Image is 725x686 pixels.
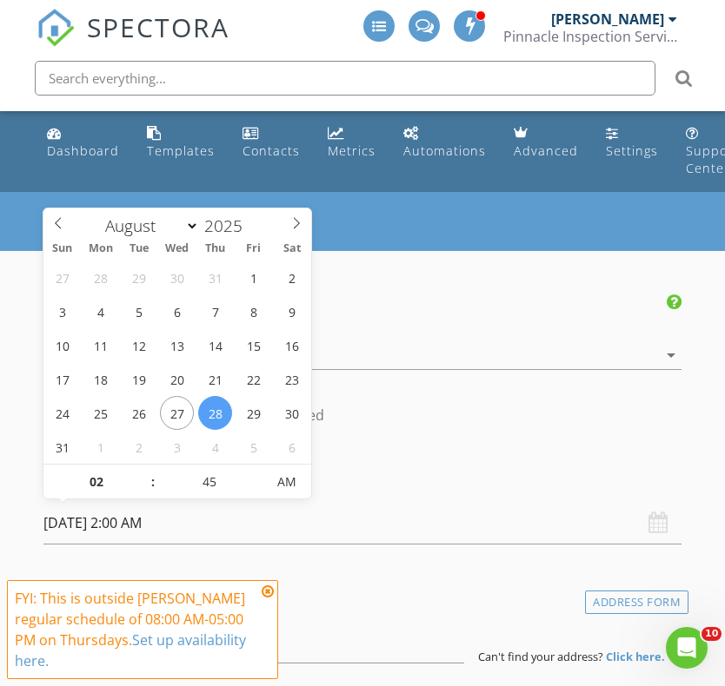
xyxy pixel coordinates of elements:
a: Advanced [507,118,585,168]
h4: INSPECTOR(S) [43,293,682,315]
span: August 31, 2025 [45,430,79,464]
a: Templates [140,118,222,168]
a: SPECTORA [37,23,229,60]
span: August 19, 2025 [122,362,156,396]
div: Settings [606,142,658,159]
div: FYI: This is outside [PERSON_NAME] regular schedule of 08:00 AM-05:00 PM on Thursdays. [15,588,256,671]
span: Mon [82,243,120,254]
span: August 15, 2025 [236,328,270,362]
span: Fri [235,243,273,254]
span: August 28, 2025 [198,396,232,430]
span: 10 [702,627,722,641]
span: Sat [273,243,311,254]
span: August 22, 2025 [236,362,270,396]
i: arrow_drop_down [661,345,682,366]
div: Contacts [243,142,300,159]
span: September 1, 2025 [83,430,117,464]
a: Settings [599,118,665,168]
iframe: Intercom live chat [666,627,708,669]
input: Search everything... [35,61,655,96]
span: SPECTORA [87,9,229,45]
span: August 1, 2025 [236,261,270,294]
span: August 27, 2025 [160,396,194,430]
span: July 29, 2025 [122,261,156,294]
span: July 31, 2025 [198,261,232,294]
span: August 6, 2025 [160,294,194,328]
span: August 14, 2025 [198,328,232,362]
span: August 26, 2025 [122,396,156,430]
a: Automations (Advanced) [396,118,493,168]
input: Year [199,214,256,237]
span: August 7, 2025 [198,294,232,328]
div: Metrics [328,142,376,159]
div: Pinnacle Inspection Services [503,28,677,45]
span: Sun [43,243,82,254]
span: August 21, 2025 [198,362,232,396]
a: Contacts [236,118,307,168]
div: [PERSON_NAME] [551,10,664,28]
span: August 24, 2025 [45,396,79,430]
span: July 28, 2025 [83,261,117,294]
div: Templates [147,142,215,159]
span: July 27, 2025 [45,261,79,294]
span: August 5, 2025 [122,294,156,328]
input: Select date [43,502,682,544]
span: August 8, 2025 [236,294,270,328]
span: September 5, 2025 [236,430,270,464]
span: August 2, 2025 [275,261,309,294]
span: August 20, 2025 [160,362,194,396]
span: August 17, 2025 [45,362,79,396]
span: August 16, 2025 [275,328,309,362]
h1: New Inspection [49,206,434,236]
span: August 13, 2025 [160,328,194,362]
div: Advanced [514,142,578,159]
span: July 30, 2025 [160,261,194,294]
span: August 12, 2025 [122,328,156,362]
span: Thu [196,243,235,254]
a: Metrics [321,118,382,168]
span: August 30, 2025 [275,396,309,430]
img: The Best Home Inspection Software - Spectora [37,9,75,47]
h4: Date/Time [43,467,682,490]
span: September 3, 2025 [160,430,194,464]
span: September 4, 2025 [198,430,232,464]
span: August 9, 2025 [275,294,309,328]
span: August 11, 2025 [83,328,117,362]
span: August 3, 2025 [45,294,79,328]
span: August 4, 2025 [83,294,117,328]
div: Address Form [585,590,688,614]
span: August 29, 2025 [236,396,270,430]
span: September 6, 2025 [275,430,309,464]
span: Click to toggle [263,465,310,499]
span: August 25, 2025 [83,396,117,430]
div: Automations [403,142,486,159]
div: Dashboard [47,142,119,159]
span: Can't find your address? [478,649,603,664]
span: August 10, 2025 [45,328,79,362]
span: Wed [158,243,196,254]
span: September 2, 2025 [122,430,156,464]
h4: Location [43,586,682,609]
span: August 23, 2025 [275,362,309,396]
span: Tue [120,243,158,254]
strong: Click here. [606,649,665,664]
span: August 18, 2025 [83,362,117,396]
span: : [150,465,156,499]
a: Dashboard [40,118,126,168]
